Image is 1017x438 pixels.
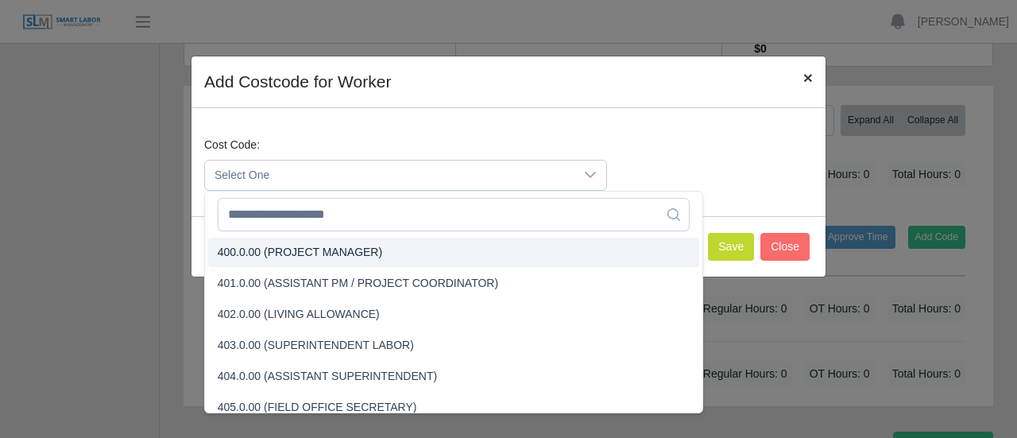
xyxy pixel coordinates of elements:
span: 402.0.00 (LIVING ALLOWANCE) [218,306,380,323]
button: Save [708,233,754,261]
span: × [803,68,813,87]
button: Close [791,56,826,99]
li: 405.0.00 (FIELD OFFICE SECRETARY) [208,393,699,422]
li: 403.0.00 (SUPERINTENDENT LABOR) [208,331,699,360]
button: Close [760,233,810,261]
label: Cost Code: [204,137,260,153]
span: 403.0.00 (SUPERINTENDENT LABOR) [218,337,414,354]
span: 404.0.00 (ASSISTANT SUPERINTENDENT) [218,368,437,385]
span: 401.0.00 (ASSISTANT PM / PROJECT COORDINATOR) [218,275,498,292]
li: 401.0.00 (ASSISTANT PM / PROJECT COORDINATOR) [208,269,699,298]
li: 400.0.00 (PROJECT MANAGER) [208,238,699,267]
li: 402.0.00 (LIVING ALLOWANCE) [208,300,699,329]
li: 404.0.00 (ASSISTANT SUPERINTENDENT) [208,362,699,391]
span: Select One [205,161,574,190]
span: 400.0.00 (PROJECT MANAGER) [218,244,382,261]
h4: Add Costcode for Worker [204,69,391,95]
span: 405.0.00 (FIELD OFFICE SECRETARY) [218,399,417,416]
